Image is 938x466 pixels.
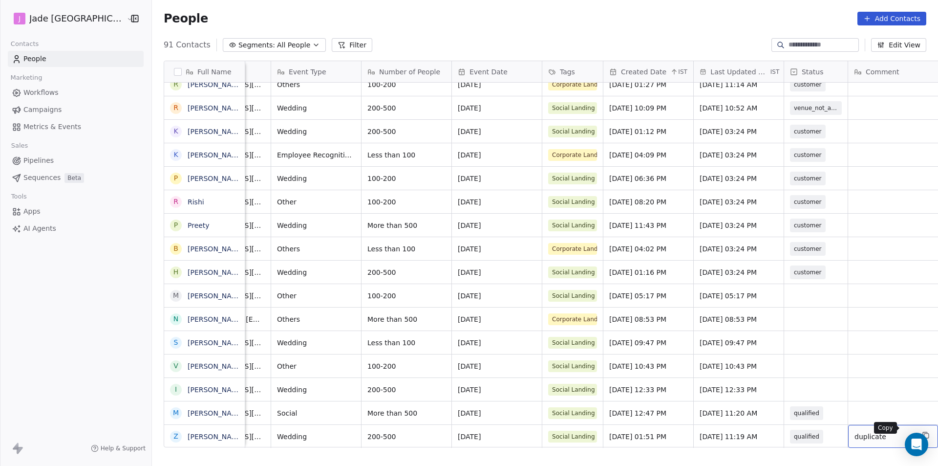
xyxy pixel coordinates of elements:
[794,174,822,183] span: customer
[367,221,446,230] span: More than 500
[238,40,275,50] span: Segments:
[609,103,687,113] span: [DATE] 10:09 PM
[458,80,536,89] span: [DATE]
[367,267,446,277] span: 200-500
[173,267,179,277] div: H
[173,361,178,371] div: V
[173,290,179,301] div: M
[277,221,355,230] span: Wedding
[173,126,178,136] div: K
[8,102,144,118] a: Campaigns
[189,385,265,395] span: [EMAIL_ADDRESS][DOMAIN_NAME]
[700,291,778,301] span: [DATE] 05:17 PM
[188,292,244,300] a: [PERSON_NAME]
[188,433,244,441] a: [PERSON_NAME]
[6,37,43,51] span: Contacts
[548,266,597,278] span: Social Landing Page
[188,268,244,276] a: [PERSON_NAME]
[188,151,244,159] a: [PERSON_NAME]
[458,127,536,136] span: [DATE]
[367,361,446,371] span: 100-200
[277,244,355,254] span: Others
[458,267,536,277] span: [DATE]
[609,385,687,395] span: [DATE] 12:33 PM
[367,291,446,301] span: 100-200
[700,385,778,395] span: [DATE] 12:33 PM
[189,244,265,254] span: [EMAIL_ADDRESS][DOMAIN_NAME]
[770,68,780,76] span: IST
[23,206,41,217] span: Apps
[609,267,687,277] span: [DATE] 01:16 PM
[700,314,778,324] span: [DATE] 08:53 PM
[367,127,446,136] span: 200-500
[173,431,178,442] div: Z
[277,80,355,89] span: Others
[189,103,265,113] span: [EMAIL_ADDRESS][PERSON_NAME][DOMAIN_NAME]
[700,338,778,348] span: [DATE] 09:47 PM
[174,220,178,230] div: P
[794,127,822,136] span: customer
[8,51,144,67] a: People
[458,408,536,418] span: [DATE]
[857,12,926,25] button: Add Contacts
[189,361,265,371] span: [EMAIL_ADDRESS][DOMAIN_NAME]
[609,174,687,183] span: [DATE] 06:36 PM
[379,67,440,77] span: Number of People
[452,61,542,82] div: Event Date
[905,433,928,456] div: Open Intercom Messenger
[548,407,597,419] span: Social Landing Page
[277,408,355,418] span: Social
[609,314,687,324] span: [DATE] 08:53 PM
[362,61,451,82] div: Number of People
[367,338,446,348] span: Less than 100
[794,197,822,207] span: customer
[23,105,62,115] span: Campaigns
[548,102,597,114] span: Social Landing Page
[866,67,899,77] span: Comment
[23,223,56,234] span: AI Agents
[367,408,446,418] span: More than 500
[784,61,848,82] div: Status
[548,173,597,184] span: Social Landing Page
[188,386,244,394] a: [PERSON_NAME]
[189,150,265,160] span: [EMAIL_ADDRESS][DOMAIN_NAME]
[367,432,446,442] span: 200-500
[277,432,355,442] span: Wedding
[188,104,244,112] a: [PERSON_NAME]
[458,197,536,207] span: [DATE]
[700,408,778,418] span: [DATE] 11:20 AM
[332,38,372,52] button: Filter
[164,61,245,82] div: Full Name
[189,127,265,136] span: [EMAIL_ADDRESS][DOMAIN_NAME]
[277,314,355,324] span: Others
[609,432,687,442] span: [DATE] 01:51 PM
[173,244,178,254] div: B
[173,197,178,207] div: R
[164,11,208,26] span: People
[367,314,446,324] span: More than 500
[794,408,819,418] span: qualified
[188,409,322,417] a: [PERSON_NAME][DEMOGRAPHIC_DATA]
[23,122,81,132] span: Metrics & Events
[548,149,597,161] span: Corporate Landing Page
[188,362,244,370] a: [PERSON_NAME]
[188,222,210,229] a: Preety
[878,424,893,432] p: Copy
[548,431,597,443] span: Social Landing Page
[609,361,687,371] span: [DATE] 10:43 PM
[700,432,778,442] span: [DATE] 11:19 AM
[871,38,926,52] button: Edit View
[189,314,265,324] span: [PERSON_NAME][EMAIL_ADDRESS][PERSON_NAME][DOMAIN_NAME]
[188,339,244,347] a: [PERSON_NAME]
[188,245,244,253] a: [PERSON_NAME]
[173,337,178,348] div: S
[694,61,784,82] div: Last Updated DateIST
[542,61,603,82] div: Tags
[367,80,446,89] span: 100-200
[8,203,144,220] a: Apps
[367,103,446,113] span: 200-500
[794,432,819,442] span: qualified
[189,197,265,207] span: [EMAIL_ADDRESS][DOMAIN_NAME]
[277,267,355,277] span: Wedding
[609,338,687,348] span: [DATE] 09:47 PM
